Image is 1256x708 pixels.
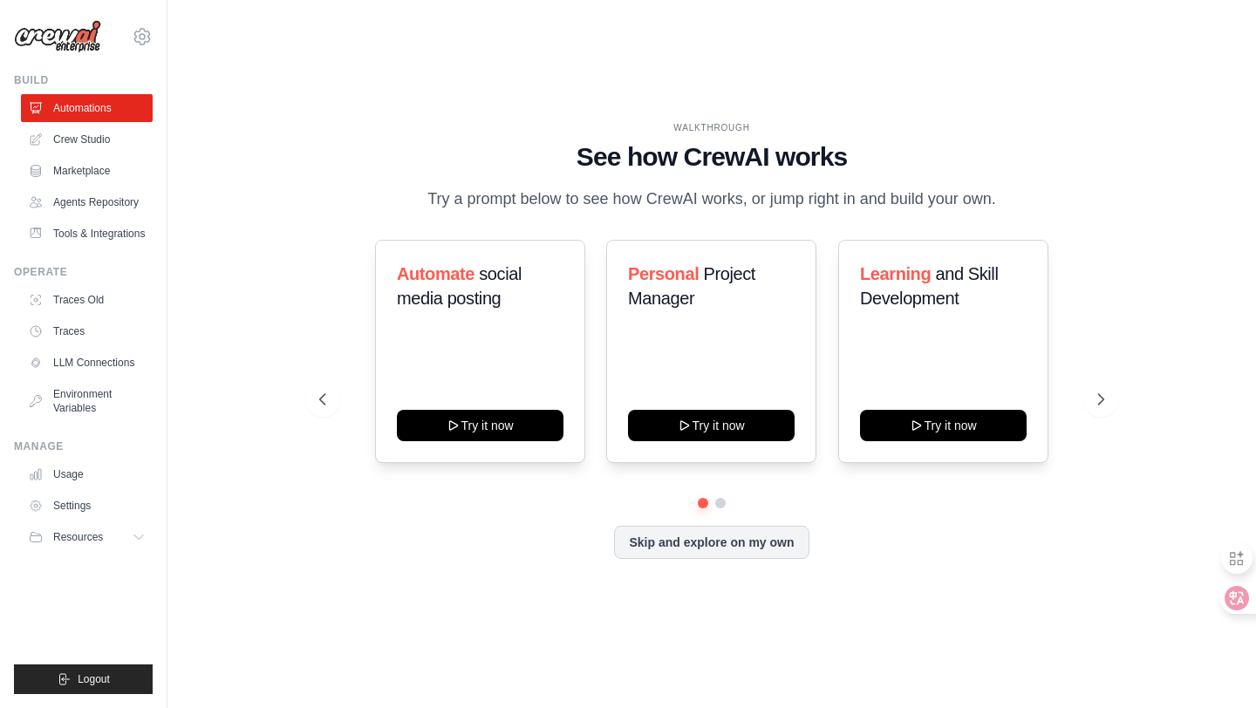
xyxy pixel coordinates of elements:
button: Skip and explore on my own [614,526,809,559]
span: and Skill Development [860,264,998,308]
button: Try it now [397,410,563,441]
button: Try it now [628,410,795,441]
a: Automations [21,94,153,122]
a: Environment Variables [21,380,153,422]
a: Usage [21,460,153,488]
a: Traces Old [21,286,153,314]
h1: See how CrewAI works [319,141,1103,173]
span: Logout [78,672,110,686]
span: Personal [628,264,699,283]
div: Build [14,73,153,87]
button: Logout [14,664,153,694]
div: Operate [14,265,153,279]
div: WALKTHROUGH [319,121,1103,134]
span: Learning [860,264,931,283]
div: Manage [14,439,153,453]
a: Settings [21,492,153,520]
a: Tools & Integrations [21,220,153,248]
p: Try a prompt below to see how CrewAI works, or jump right in and build your own. [419,187,1005,212]
a: Traces [21,317,153,345]
button: Resources [21,523,153,551]
a: Crew Studio [21,126,153,153]
span: Automate [397,264,474,283]
a: Marketplace [21,157,153,185]
span: Resources [53,530,103,544]
a: LLM Connections [21,349,153,377]
button: Try it now [860,410,1027,441]
img: Logo [14,20,101,53]
a: Agents Repository [21,188,153,216]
